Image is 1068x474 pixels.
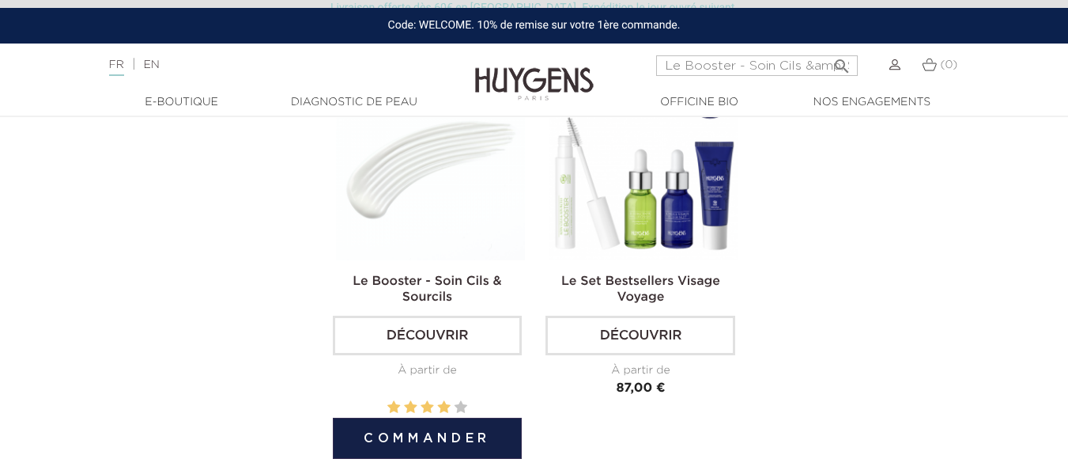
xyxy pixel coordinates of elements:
button:  [828,51,856,72]
label: 3 [421,398,433,418]
img: Huygens [475,42,594,103]
a: Le Set Bestsellers Visage Voyage [561,275,720,304]
label: 1 [387,398,400,418]
button: Commander [333,418,523,459]
div: | [101,55,433,74]
input: Rechercher [656,55,858,76]
span: (0) [940,59,957,70]
label: 4 [437,398,450,418]
a: Nos engagements [793,94,951,111]
label: 2 [404,398,417,418]
a: Découvrir [545,316,735,355]
label: 5 [455,398,467,418]
a: Diagnostic de peau [275,94,433,111]
img: Le Set Bestsellers Visage... [549,70,738,260]
i:  [832,52,851,71]
div: À partir de [545,362,735,379]
span: 87,00 € [616,382,665,395]
a: Découvrir [333,316,523,355]
a: FR [109,59,124,76]
div: À partir de [333,362,523,379]
a: Officine Bio [621,94,779,111]
a: EN [143,59,159,70]
a: Le Booster - Soin Cils & Sourcils [353,275,501,304]
a: E-Boutique [103,94,261,111]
